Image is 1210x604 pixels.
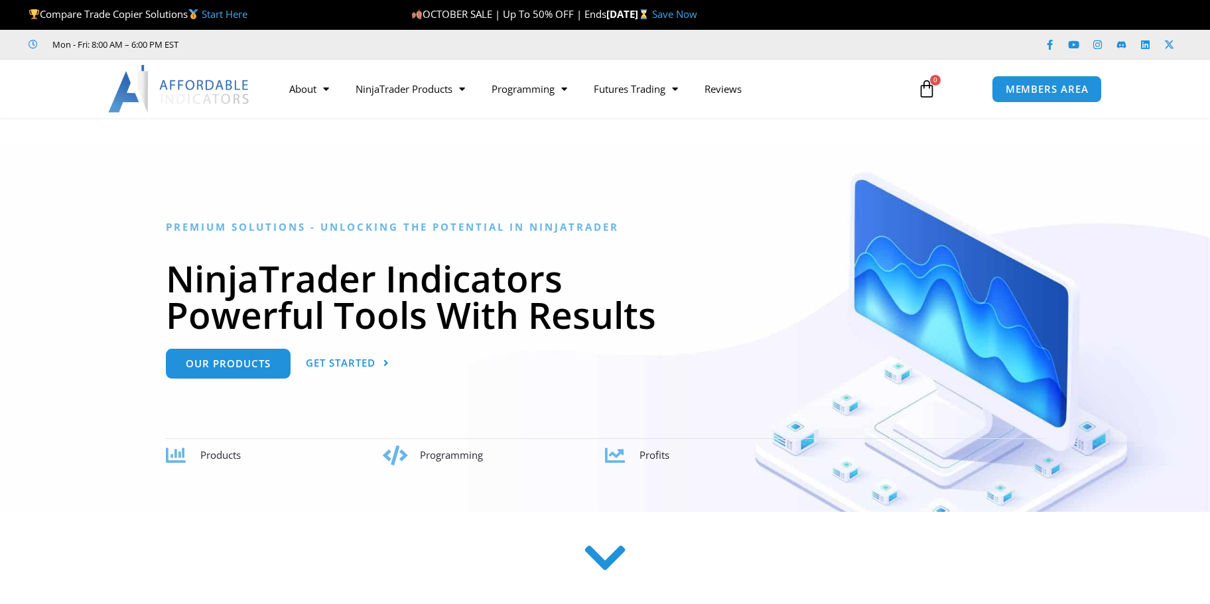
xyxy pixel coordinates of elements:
[411,7,606,21] span: OCTOBER SALE | Up To 50% OFF | Ends
[898,70,956,108] a: 0
[930,75,941,86] span: 0
[691,74,755,104] a: Reviews
[29,9,39,19] img: 🏆
[580,74,691,104] a: Futures Trading
[188,9,198,19] img: 🥇
[29,7,247,21] span: Compare Trade Copier Solutions
[166,260,1045,333] h1: NinjaTrader Indicators Powerful Tools With Results
[306,358,375,368] span: Get Started
[276,74,342,104] a: About
[639,448,669,461] span: Profits
[420,448,483,461] span: Programming
[1006,84,1089,94] span: MEMBERS AREA
[478,74,580,104] a: Programming
[108,65,251,113] img: LogoAI | Affordable Indicators – NinjaTrader
[197,38,396,51] iframe: Customer reviews powered by Trustpilot
[652,7,697,21] a: Save Now
[992,76,1103,103] a: MEMBERS AREA
[306,349,389,379] a: Get Started
[49,36,178,52] span: Mon - Fri: 8:00 AM – 6:00 PM EST
[186,359,271,369] span: Our Products
[342,74,478,104] a: NinjaTrader Products
[276,74,902,104] nav: Menu
[166,349,291,379] a: Our Products
[166,221,1045,233] h6: Premium Solutions - Unlocking the Potential in NinjaTrader
[639,9,649,19] img: ⌛
[200,448,241,461] span: Products
[202,7,247,21] a: Start Here
[606,7,652,21] strong: [DATE]
[412,9,422,19] img: 🍂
